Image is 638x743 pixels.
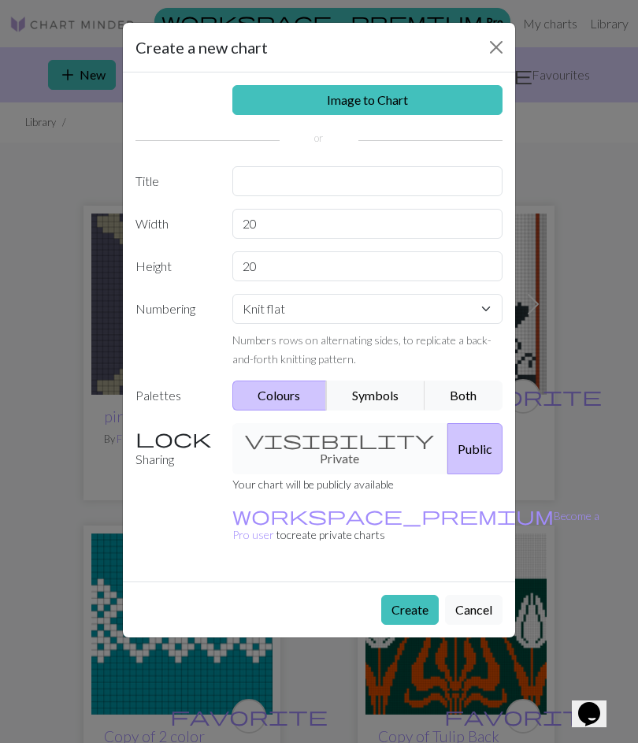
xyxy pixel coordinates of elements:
[126,209,223,239] label: Width
[425,381,503,411] button: Both
[232,381,328,411] button: Colours
[232,85,503,115] a: Image to Chart
[326,381,425,411] button: Symbols
[447,423,503,474] button: Public
[381,595,439,625] button: Create
[126,381,223,411] label: Palettes
[126,166,223,196] label: Title
[126,251,223,281] label: Height
[135,35,268,59] h5: Create a new chart
[232,509,599,541] small: to create private charts
[232,477,394,491] small: Your chart will be publicly available
[126,294,223,368] label: Numbering
[445,595,503,625] button: Cancel
[484,35,509,60] button: Close
[232,509,599,541] a: Become a Pro user
[232,504,554,526] span: workspace_premium
[126,423,223,474] label: Sharing
[232,333,491,366] small: Numbers rows on alternating sides, to replicate a back-and-forth knitting pattern.
[572,680,622,727] iframe: chat widget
